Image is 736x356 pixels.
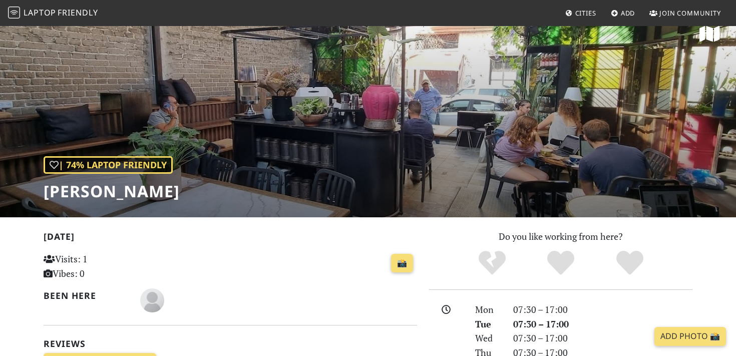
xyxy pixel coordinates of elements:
[469,302,507,317] div: Mon
[24,7,56,18] span: Laptop
[44,156,173,174] div: | 74% Laptop Friendly
[526,249,595,277] div: Yes
[8,5,98,22] a: LaptopFriendly LaptopFriendly
[645,4,725,22] a: Join Community
[654,327,726,346] a: Add Photo 📸
[621,9,635,18] span: Add
[469,331,507,345] div: Wed
[507,302,698,317] div: 07:30 – 17:00
[659,9,721,18] span: Join Community
[140,293,164,305] span: Itai Neter
[458,249,527,277] div: No
[607,4,639,22] a: Add
[44,252,160,281] p: Visits: 1 Vibes: 0
[140,288,164,312] img: blank-535327c66bd565773addf3077783bbfce4b00ec00e9fd257753287c682c7fa38.png
[469,317,507,331] div: Tue
[44,290,128,301] h2: Been here
[44,182,180,201] h1: [PERSON_NAME]
[507,317,698,331] div: 07:30 – 17:00
[58,7,98,18] span: Friendly
[8,7,20,19] img: LaptopFriendly
[44,338,417,349] h2: Reviews
[391,254,413,273] a: 📸
[429,229,692,244] p: Do you like working from here?
[561,4,600,22] a: Cities
[44,231,417,246] h2: [DATE]
[507,331,698,345] div: 07:30 – 17:00
[595,249,664,277] div: Definitely!
[575,9,596,18] span: Cities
